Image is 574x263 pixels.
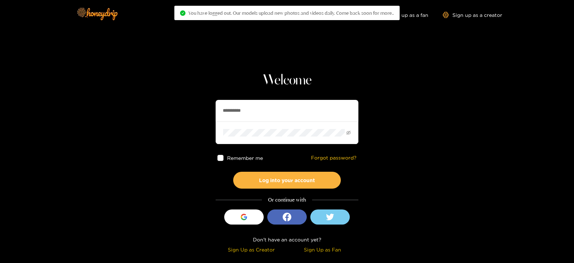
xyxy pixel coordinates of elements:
[443,12,502,18] a: Sign up as a creator
[311,155,357,161] a: Forgot password?
[216,72,358,89] h1: Welcome
[233,172,341,189] button: Log into your account
[227,155,263,161] span: Remember me
[216,196,358,204] div: Or continue with
[346,130,351,135] span: eye-invisible
[289,245,357,254] div: Sign Up as Fan
[188,10,394,16] span: You have logged out. Our models upload new photos and videos daily. Come back soon for more..
[217,245,285,254] div: Sign Up as Creator
[216,235,358,244] div: Don't have an account yet?
[379,12,428,18] a: Sign up as a fan
[180,10,185,16] span: check-circle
